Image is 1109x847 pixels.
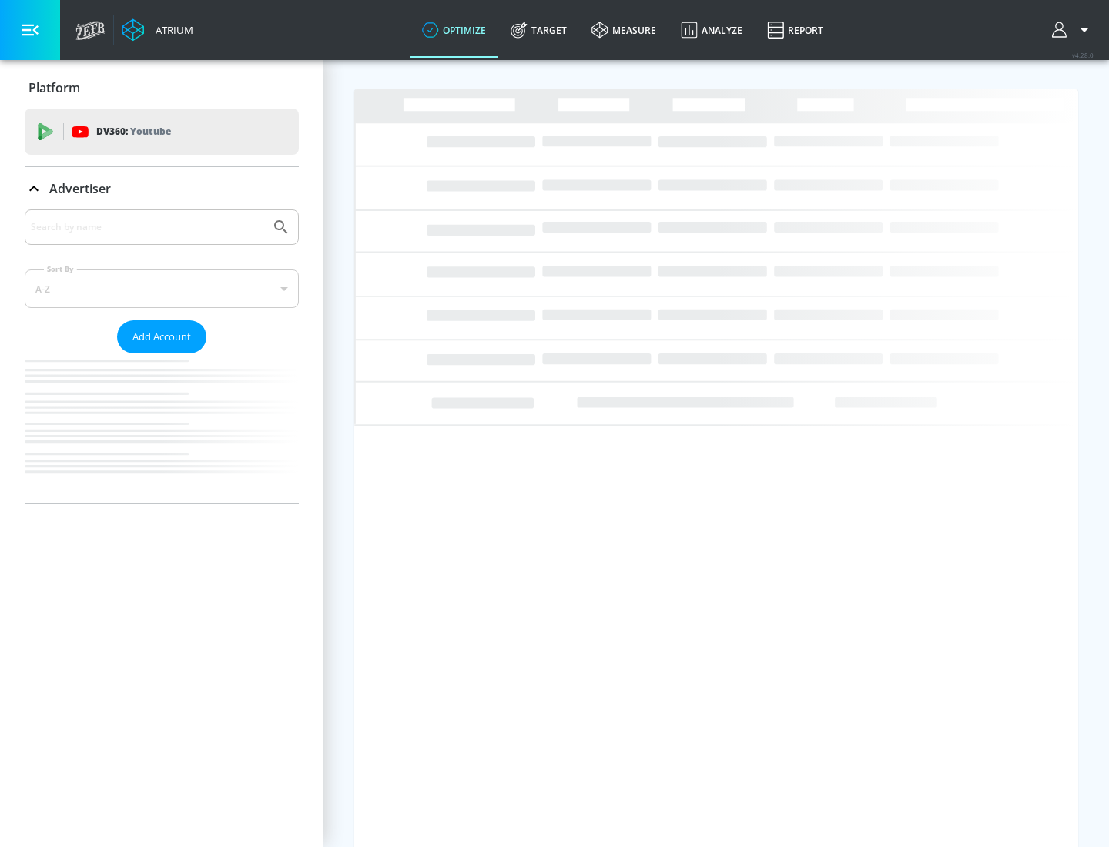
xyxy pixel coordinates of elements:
[25,209,299,503] div: Advertiser
[755,2,836,58] a: Report
[122,18,193,42] a: Atrium
[49,180,111,197] p: Advertiser
[668,2,755,58] a: Analyze
[44,264,77,274] label: Sort By
[117,320,206,353] button: Add Account
[410,2,498,58] a: optimize
[28,79,80,96] p: Platform
[132,328,191,346] span: Add Account
[149,23,193,37] div: Atrium
[1072,51,1094,59] span: v 4.28.0
[25,109,299,155] div: DV360: Youtube
[579,2,668,58] a: measure
[25,66,299,109] div: Platform
[498,2,579,58] a: Target
[31,217,264,237] input: Search by name
[96,123,171,140] p: DV360:
[130,123,171,139] p: Youtube
[25,353,299,503] nav: list of Advertiser
[25,269,299,308] div: A-Z
[25,167,299,210] div: Advertiser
